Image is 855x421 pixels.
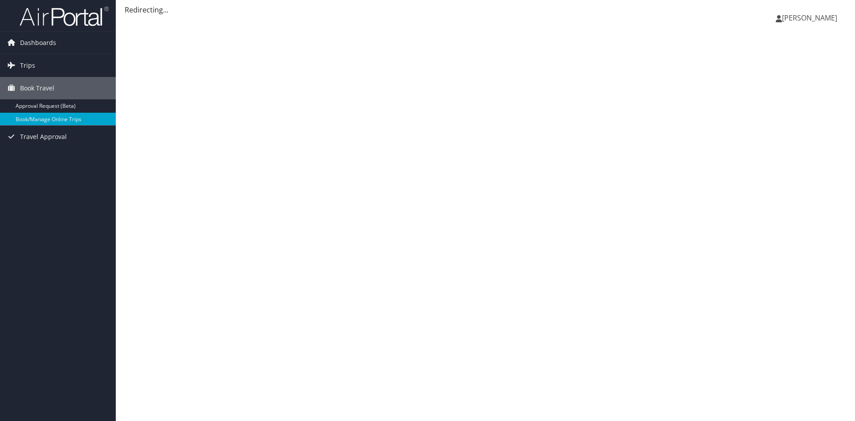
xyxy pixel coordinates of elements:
[125,4,846,15] div: Redirecting...
[20,32,56,54] span: Dashboards
[782,13,837,23] span: [PERSON_NAME]
[776,4,846,31] a: [PERSON_NAME]
[20,54,35,77] span: Trips
[20,77,54,99] span: Book Travel
[20,6,109,27] img: airportal-logo.png
[20,126,67,148] span: Travel Approval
